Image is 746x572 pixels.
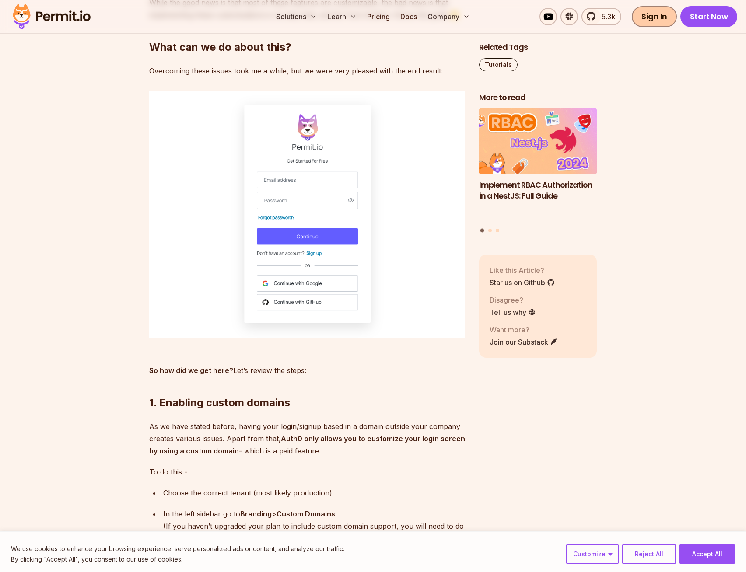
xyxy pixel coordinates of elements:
[149,91,465,338] img: Component 1.png
[479,42,597,53] h2: Related Tags
[163,487,465,499] p: Choose the correct tenant (most likely production).
[424,8,473,25] button: Company
[479,108,597,234] div: Posts
[11,544,344,554] p: We use cookies to enhance your browsing experience, serve personalized ads or content, and analyz...
[490,295,536,305] p: Disagree?
[479,108,597,223] a: Implement RBAC Authorization in a NestJS: Full GuideImplement RBAC Authorization in a NestJS: Ful...
[490,337,558,347] a: Join our Substack
[479,108,597,175] img: Implement RBAC Authorization in a NestJS: Full Guide
[680,6,738,27] a: Start Now
[632,6,677,27] a: Sign In
[163,508,465,544] p: In the left sidebar go to > . (If you haven’t upgraded your plan to include custom domain support...
[149,466,465,478] p: To do this -
[149,352,465,377] p: Let’s review the steps:
[490,324,558,335] p: Want more?
[240,509,272,518] strong: Branding
[149,65,465,77] p: Overcoming these issues took me a while, but we were very pleased with the end result:
[480,229,484,233] button: Go to slide 1
[490,265,555,276] p: Like this Article?
[622,544,676,564] button: Reject All
[277,509,335,518] strong: Custom Domains
[490,277,555,288] a: Star us on Github
[596,11,615,22] span: 5.3k
[149,420,465,457] p: As we have stated before, having your login/signup based in a domain outside your company creates...
[364,8,393,25] a: Pricing
[324,8,360,25] button: Learn
[273,8,320,25] button: Solutions
[496,229,499,232] button: Go to slide 3
[479,92,597,103] h2: More to read
[149,361,465,410] h2: 1. Enabling custom domains
[149,434,465,455] strong: Auth0 only allows you to customize your login screen by using a custom domain
[566,544,619,564] button: Customize
[11,554,344,565] p: By clicking "Accept All", you consent to our use of cookies.
[479,180,597,202] h3: Implement RBAC Authorization in a NestJS: Full Guide
[479,58,518,71] a: Tutorials
[488,229,492,232] button: Go to slide 2
[679,544,735,564] button: Accept All
[149,366,233,375] strong: So how did we get here?
[490,307,536,317] a: Tell us why
[9,2,95,31] img: Permit logo
[581,8,621,25] a: 5.3k
[397,8,420,25] a: Docs
[479,108,597,223] li: 1 of 3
